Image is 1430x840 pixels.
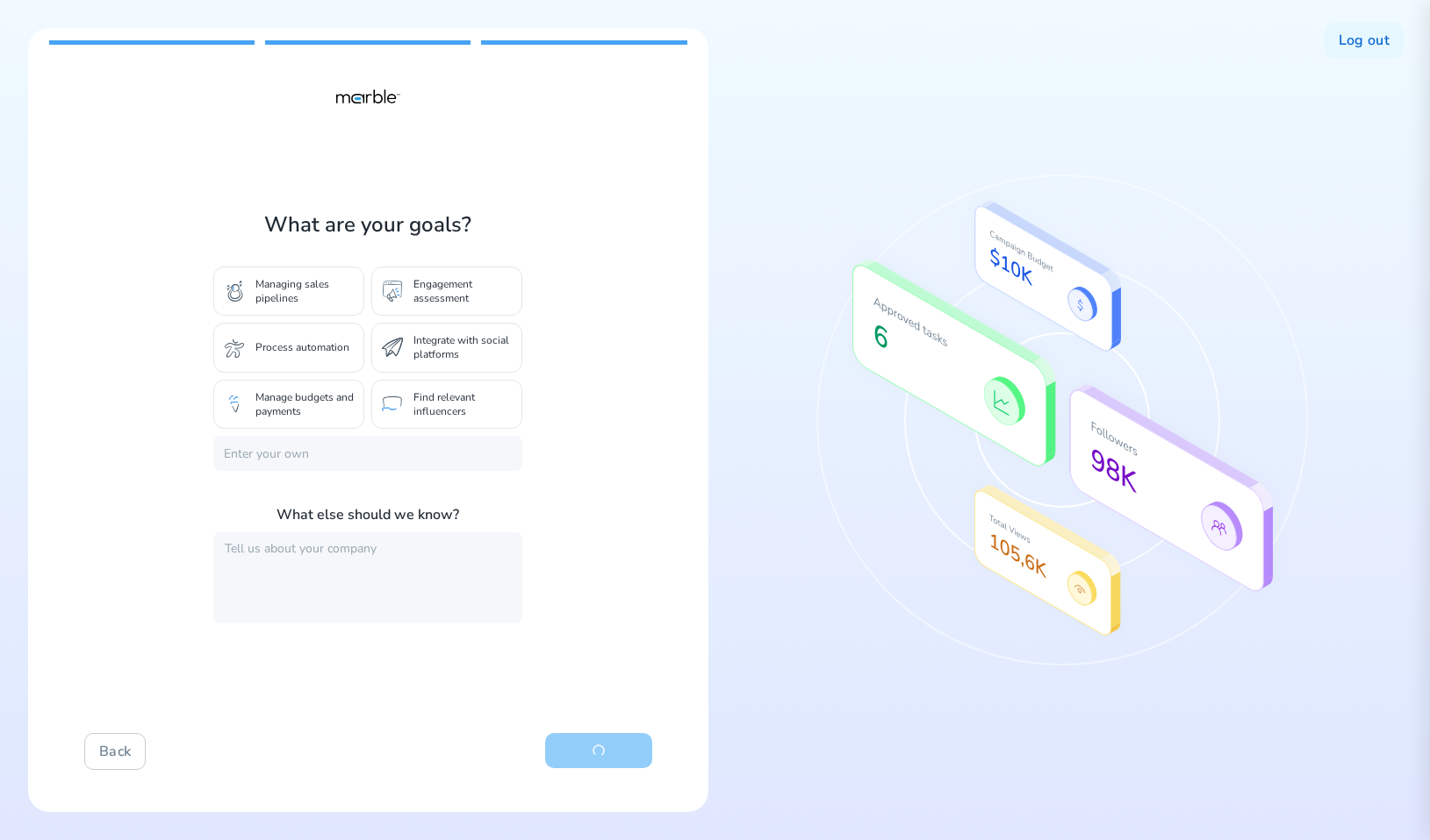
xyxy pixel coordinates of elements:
[255,390,354,418] p: Manage budgets and payments
[413,333,512,361] p: Integrate with social platforms
[255,277,354,305] p: Managing sales pipelines
[1325,23,1404,58] button: Log out
[213,506,522,525] p: What else should we know?
[84,733,146,770] button: Back
[255,340,349,354] p: Process automation
[545,733,651,768] button: Get Started
[413,390,512,418] p: Find relevant influencers
[213,436,522,471] input: Enter your own
[213,210,522,238] h1: What are your goals?
[413,277,512,305] p: Engagement assessment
